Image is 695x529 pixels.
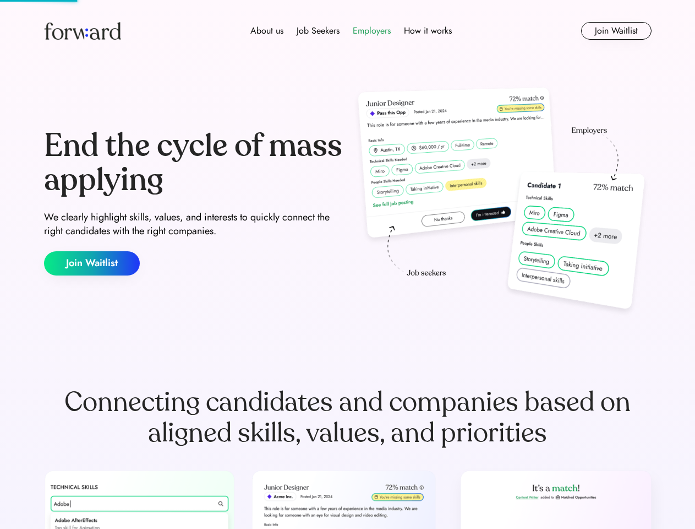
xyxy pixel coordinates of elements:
[297,24,340,37] div: Job Seekers
[44,22,121,40] img: Forward logo
[581,22,652,40] button: Join Waitlist
[353,24,391,37] div: Employers
[250,24,283,37] div: About us
[44,251,140,276] button: Join Waitlist
[404,24,452,37] div: How it works
[352,84,652,321] img: hero-image.png
[44,129,343,197] div: End the cycle of mass applying
[44,210,343,238] div: We clearly highlight skills, values, and interests to quickly connect the right candidates with t...
[44,387,652,449] div: Connecting candidates and companies based on aligned skills, values, and priorities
